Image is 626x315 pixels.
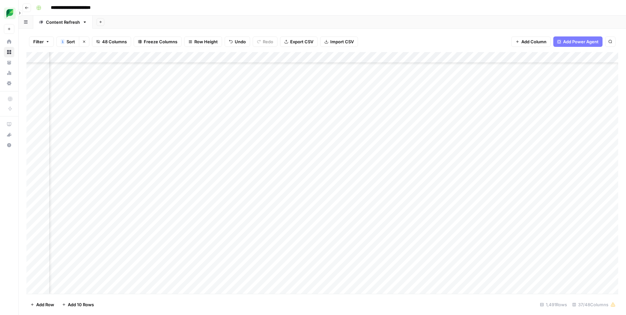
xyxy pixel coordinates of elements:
span: Redo [263,38,273,45]
span: 1 [62,39,64,44]
a: Usage [4,68,14,78]
a: Browse [4,47,14,57]
a: AirOps Academy [4,119,14,130]
button: Import CSV [320,36,358,47]
img: SproutSocial Logo [4,7,16,19]
span: Sort [67,38,75,45]
a: Settings [4,78,14,89]
span: Add 10 Rows [68,301,94,308]
button: Export CSV [280,36,318,47]
span: Undo [235,38,246,45]
a: Content Refresh [33,16,93,29]
span: Freeze Columns [144,38,177,45]
a: Home [4,36,14,47]
span: Import CSV [330,38,354,45]
button: Redo [253,36,277,47]
button: Workspace: SproutSocial [4,5,14,21]
span: 48 Columns [102,38,127,45]
button: Add Column [511,36,551,47]
span: Export CSV [290,38,313,45]
a: Your Data [4,57,14,68]
button: Filter [29,36,54,47]
button: Add Row [26,299,58,310]
button: Add Power Agent [553,36,603,47]
div: 37/48 Columns [570,299,618,310]
button: Freeze Columns [134,36,182,47]
button: 48 Columns [92,36,131,47]
div: 1,491 Rows [537,299,570,310]
span: Filter [33,38,44,45]
button: Undo [225,36,250,47]
span: Add Row [36,301,54,308]
span: Add Column [521,38,546,45]
button: Row Height [184,36,222,47]
span: Add Power Agent [563,38,599,45]
div: Content Refresh [46,19,80,25]
button: What's new? [4,130,14,140]
div: 1 [61,39,65,44]
button: Add 10 Rows [58,299,98,310]
button: Help + Support [4,140,14,150]
button: 1Sort [56,36,79,47]
span: Row Height [194,38,218,45]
